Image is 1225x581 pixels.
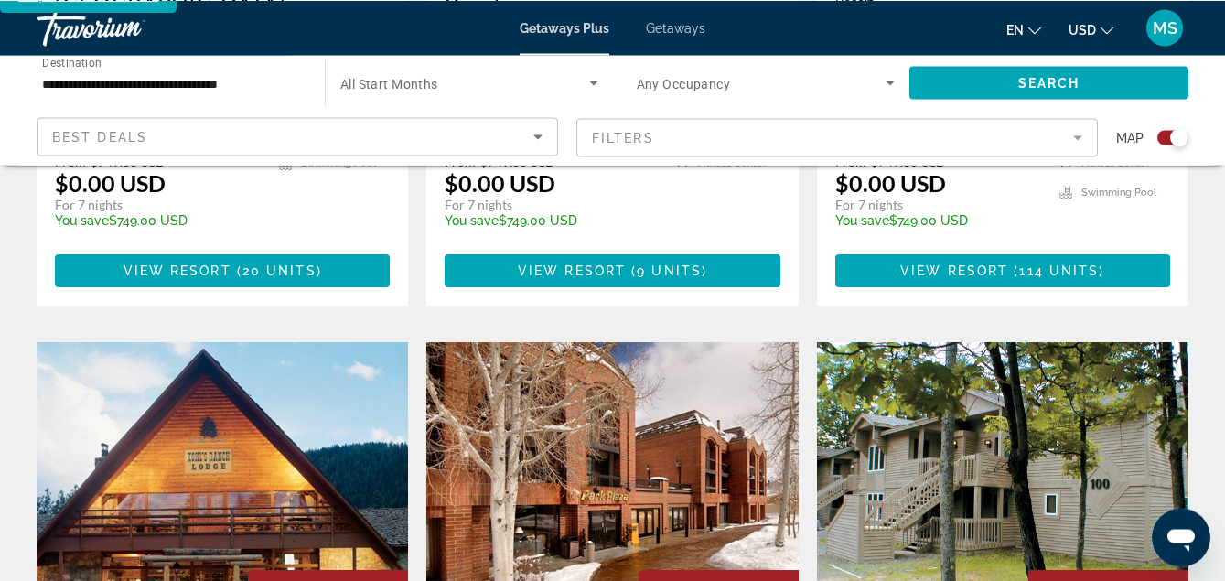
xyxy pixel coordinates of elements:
mat-select: Sort by [52,125,543,147]
span: View Resort [518,264,626,278]
button: Change language [1006,16,1041,42]
button: View Resort(20 units) [55,254,390,287]
span: 20 units [242,264,317,278]
span: View Resort [124,264,231,278]
a: Travorium [37,4,220,51]
span: Search [1018,75,1080,90]
a: Getaways [646,20,705,35]
p: $749.00 USD [835,213,1041,228]
span: Destination [42,56,102,69]
span: You save [445,213,499,228]
p: $749.00 USD [445,213,657,228]
p: For 7 nights [445,197,657,213]
span: You save [835,213,889,228]
button: View Resort(9 units) [445,254,779,287]
span: Best Deals [52,129,147,144]
span: You save [55,213,109,228]
span: ( ) [231,264,322,278]
button: Filter [576,117,1098,157]
iframe: Кнопка запуска окна обмена сообщениями [1152,508,1210,566]
p: $749.00 USD [55,213,261,228]
p: $0.00 USD [835,169,946,197]
p: $0.00 USD [445,169,555,197]
span: Any Occupancy [637,76,731,91]
span: ( ) [626,264,707,278]
span: 114 units [1019,264,1099,278]
span: View Resort [900,264,1008,278]
span: USD [1069,22,1096,37]
span: MS [1153,18,1177,37]
span: ( ) [1008,264,1104,278]
span: All Start Months [340,76,438,91]
button: User Menu [1141,8,1188,47]
p: $0.00 USD [55,169,166,197]
span: 9 units [637,264,702,278]
a: Getaways Plus [520,20,609,35]
button: View Resort(114 units) [835,254,1170,287]
p: For 7 nights [55,197,261,213]
button: Search [909,66,1188,99]
span: Map [1116,124,1144,150]
p: For 7 nights [835,197,1041,213]
span: en [1006,22,1024,37]
span: Swimming Pool [1081,187,1156,199]
button: Change currency [1069,16,1113,42]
